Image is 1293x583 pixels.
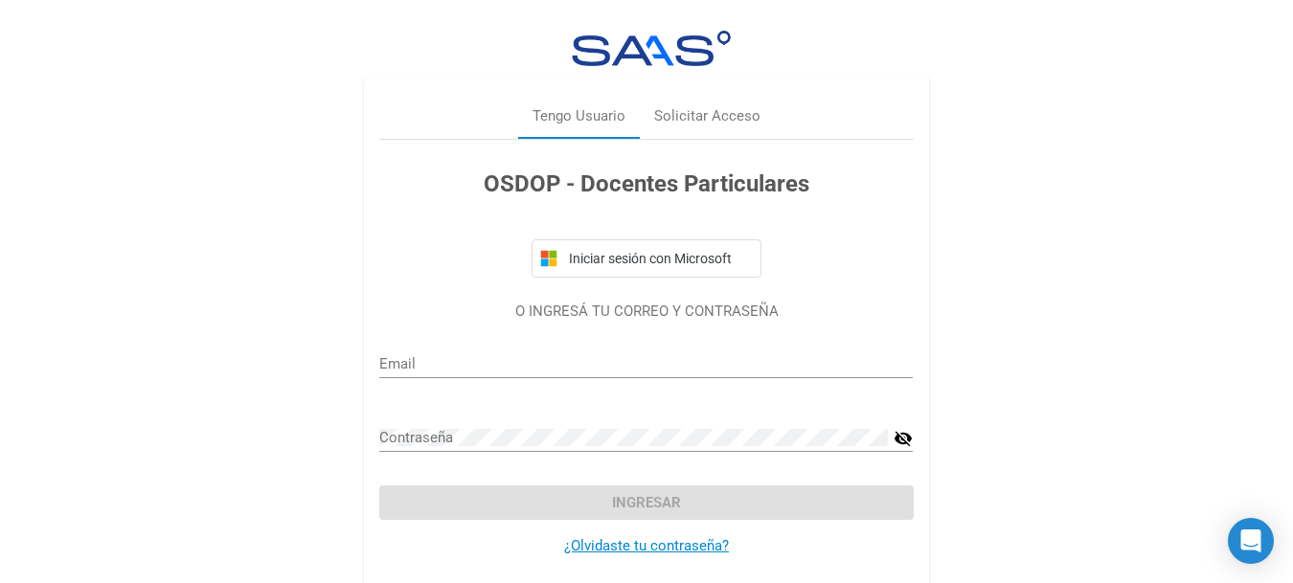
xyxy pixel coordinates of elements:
[894,427,913,450] mat-icon: visibility_off
[379,167,913,201] h3: OSDOP - Docentes Particulares
[565,251,753,266] span: Iniciar sesión con Microsoft
[612,494,681,511] span: Ingresar
[654,105,760,127] div: Solicitar Acceso
[533,105,625,127] div: Tengo Usuario
[1228,518,1274,564] div: Open Intercom Messenger
[379,301,913,323] p: O INGRESÁ TU CORREO Y CONTRASEÑA
[564,537,729,554] a: ¿Olvidaste tu contraseña?
[379,485,913,520] button: Ingresar
[532,239,761,278] button: Iniciar sesión con Microsoft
